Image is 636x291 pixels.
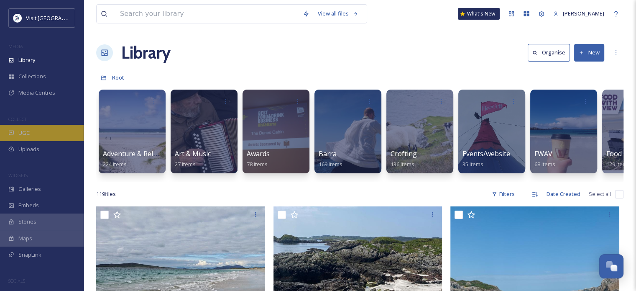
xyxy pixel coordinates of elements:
[112,72,124,82] a: Root
[319,150,342,168] a: Barra169 items
[121,40,171,65] a: Library
[26,14,91,22] span: Visit [GEOGRAPHIC_DATA]
[18,56,35,64] span: Library
[534,160,555,168] span: 68 items
[534,149,552,158] span: FWAV
[319,149,337,158] span: Barra
[534,150,555,168] a: FWAV68 items
[391,150,417,168] a: Crofting136 items
[458,8,500,20] a: What's New
[18,234,32,242] span: Maps
[599,254,623,278] button: Open Chat
[116,5,299,23] input: Search your library
[18,129,30,137] span: UGC
[175,160,196,168] span: 27 items
[18,218,36,226] span: Stories
[606,160,630,168] span: 129 items
[563,10,604,17] span: [PERSON_NAME]
[18,251,41,259] span: SnapLink
[175,149,211,158] span: Art & Music
[247,150,270,168] a: Awards78 items
[112,74,124,81] span: Root
[589,190,611,198] span: Select all
[391,160,414,168] span: 136 items
[462,150,510,168] a: Events/website35 items
[574,44,604,61] button: New
[18,185,41,193] span: Galleries
[8,172,28,178] span: WIDGETS
[18,145,39,153] span: Uploads
[528,44,570,61] button: Organise
[96,190,116,198] span: 119 file s
[175,150,211,168] a: Art & Music27 items
[18,201,39,209] span: Embeds
[462,160,483,168] span: 35 items
[462,149,510,158] span: Events/website
[103,149,176,158] span: Adventure & Relaxation
[488,186,519,202] div: Filters
[542,186,585,202] div: Date Created
[247,149,270,158] span: Awards
[103,160,127,168] span: 224 items
[8,116,26,122] span: COLLECT
[8,278,25,284] span: SOCIALS
[549,5,608,22] a: [PERSON_NAME]
[18,72,46,80] span: Collections
[247,160,268,168] span: 78 items
[8,43,23,49] span: MEDIA
[314,5,363,22] a: View all files
[18,89,55,97] span: Media Centres
[528,44,574,61] a: Organise
[391,149,417,158] span: Crofting
[103,150,176,168] a: Adventure & Relaxation224 items
[319,160,342,168] span: 169 items
[13,14,22,22] img: Untitled%20design%20%2897%29.png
